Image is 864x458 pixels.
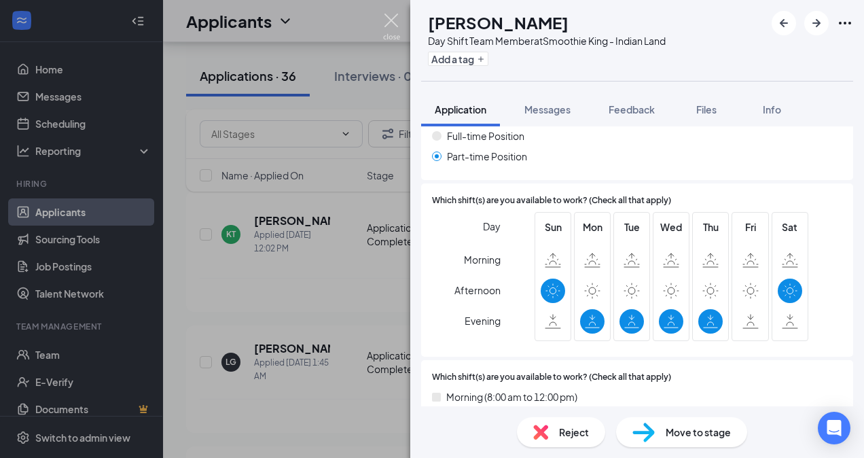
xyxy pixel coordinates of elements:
div: Open Intercom Messenger [818,412,850,444]
h1: [PERSON_NAME] [428,11,569,34]
span: Application [435,103,486,116]
span: Which shift(s) are you available to work? (Check all that apply) [432,371,671,384]
button: ArrowRight [804,11,829,35]
button: ArrowLeftNew [772,11,796,35]
svg: ArrowRight [808,15,825,31]
span: Files [696,103,717,116]
span: Messages [524,103,571,116]
span: Full-time Position [447,128,524,143]
span: Info [763,103,781,116]
span: Afternoon [454,278,501,302]
svg: Plus [477,55,485,63]
span: Fri [738,219,763,234]
span: Wed [659,219,683,234]
span: Sun [541,219,565,234]
span: Part-time Position [447,149,527,164]
span: Evening [465,309,501,333]
span: Move to stage [666,425,731,440]
span: Day [483,219,501,234]
span: Tue [619,219,644,234]
svg: ArrowLeftNew [776,15,792,31]
span: Which shift(s) are you available to work? (Check all that apply) [432,194,671,207]
svg: Ellipses [837,15,853,31]
span: Mon [580,219,605,234]
span: Reject [559,425,589,440]
span: Sat [778,219,802,234]
button: PlusAdd a tag [428,52,488,66]
span: Morning [464,247,501,272]
span: Morning (8:00 am to 12:00 pm) [446,389,577,404]
span: Feedback [609,103,655,116]
span: Thu [698,219,723,234]
div: Day Shift Team Member at Smoothie King - Indian Land [428,34,666,48]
